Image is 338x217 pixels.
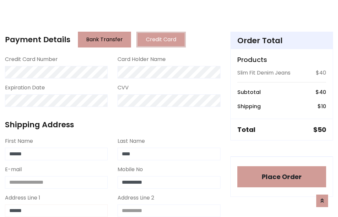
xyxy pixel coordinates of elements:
[5,84,45,92] label: Expiration Date
[237,36,326,45] h4: Order Total
[136,32,186,47] button: Credit Card
[5,194,40,202] label: Address Line 1
[313,126,326,134] h5: $
[316,89,326,95] h6: $
[318,103,326,109] h6: $
[118,194,154,202] label: Address Line 2
[237,56,326,64] h5: Products
[5,166,22,173] label: E-mail
[5,120,220,129] h4: Shipping Address
[118,55,166,63] label: Card Holder Name
[321,103,326,110] span: 10
[318,125,326,134] span: 50
[118,137,145,145] label: Last Name
[237,69,290,77] p: Slim Fit Denim Jeans
[237,103,261,109] h6: Shipping
[5,137,33,145] label: First Name
[237,166,326,187] button: Place Order
[118,84,129,92] label: CVV
[237,89,261,95] h6: Subtotal
[118,166,143,173] label: Mobile No
[319,88,326,96] span: 40
[5,35,70,44] h4: Payment Details
[78,32,131,47] button: Bank Transfer
[316,69,326,77] p: $40
[237,126,255,134] h5: Total
[5,55,58,63] label: Credit Card Number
